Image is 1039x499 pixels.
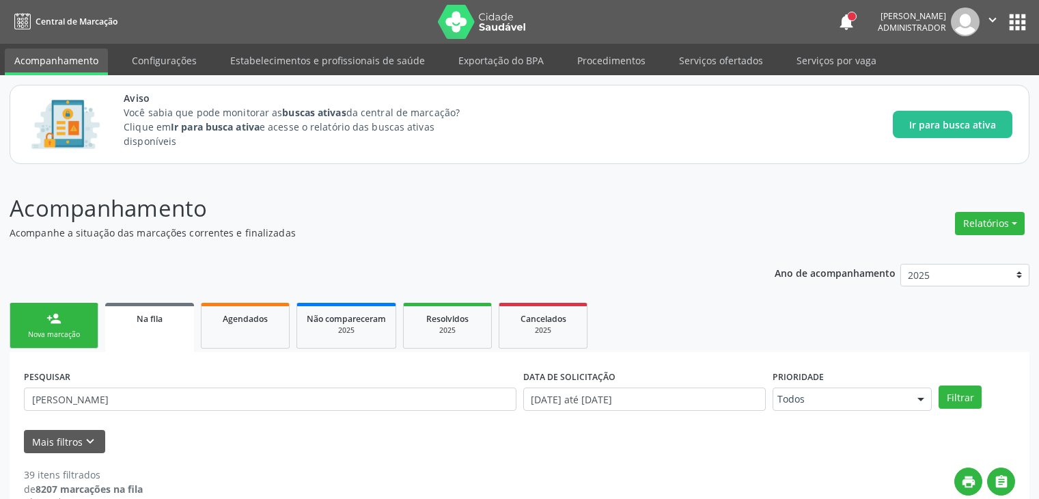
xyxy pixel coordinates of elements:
div: de [24,482,143,496]
p: Acompanhamento [10,191,723,226]
a: Procedimentos [568,49,655,72]
a: Serviços ofertados [669,49,773,72]
i: keyboard_arrow_down [83,434,98,449]
a: Estabelecimentos e profissionais de saúde [221,49,434,72]
strong: 8207 marcações na fila [36,483,143,496]
span: Administrador [878,22,946,33]
div: 2025 [413,325,482,336]
span: Todos [777,392,904,406]
button:  [987,468,1015,496]
p: Acompanhe a situação das marcações correntes e finalizadas [10,226,723,240]
div: person_add [46,311,61,326]
button: Filtrar [939,386,982,409]
input: Nome, CNS [24,388,516,411]
a: Central de Marcação [10,10,117,33]
button: Relatórios [955,212,1025,235]
p: Você sabia que pode monitorar as da central de marcação? Clique em e acesse o relatório das busca... [124,105,485,148]
span: Ir para busca ativa [909,118,996,132]
i: print [961,474,976,489]
button: apps [1006,10,1029,34]
img: Imagem de CalloutCard [27,94,105,155]
button: print [954,468,982,496]
span: Resolvidos [426,313,469,325]
a: Acompanhamento [5,49,108,75]
strong: buscas ativas [282,106,346,119]
div: [PERSON_NAME] [878,10,946,22]
button:  [980,8,1006,36]
span: Cancelados [521,313,566,325]
img: img [951,8,980,36]
div: 2025 [307,325,386,336]
label: Prioridade [773,366,824,388]
span: Na fila [137,313,163,325]
strong: Ir para busca ativa [171,120,260,133]
div: Nova marcação [20,329,88,340]
span: Aviso [124,91,485,105]
i:  [994,474,1009,489]
div: 39 itens filtrados [24,468,143,482]
p: Ano de acompanhamento [775,264,896,281]
button: notifications [837,12,856,31]
span: Central de Marcação [36,16,117,27]
input: Selecione um intervalo [523,388,766,411]
label: DATA DE SOLICITAÇÃO [523,366,615,388]
a: Exportação do BPA [449,49,553,72]
a: Serviços por vaga [787,49,886,72]
span: Agendados [223,313,268,325]
label: PESQUISAR [24,366,70,388]
a: Configurações [122,49,206,72]
button: Ir para busca ativa [893,111,1012,138]
i:  [985,12,1000,27]
span: Não compareceram [307,313,386,325]
button: Mais filtroskeyboard_arrow_down [24,430,105,454]
div: 2025 [509,325,577,336]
